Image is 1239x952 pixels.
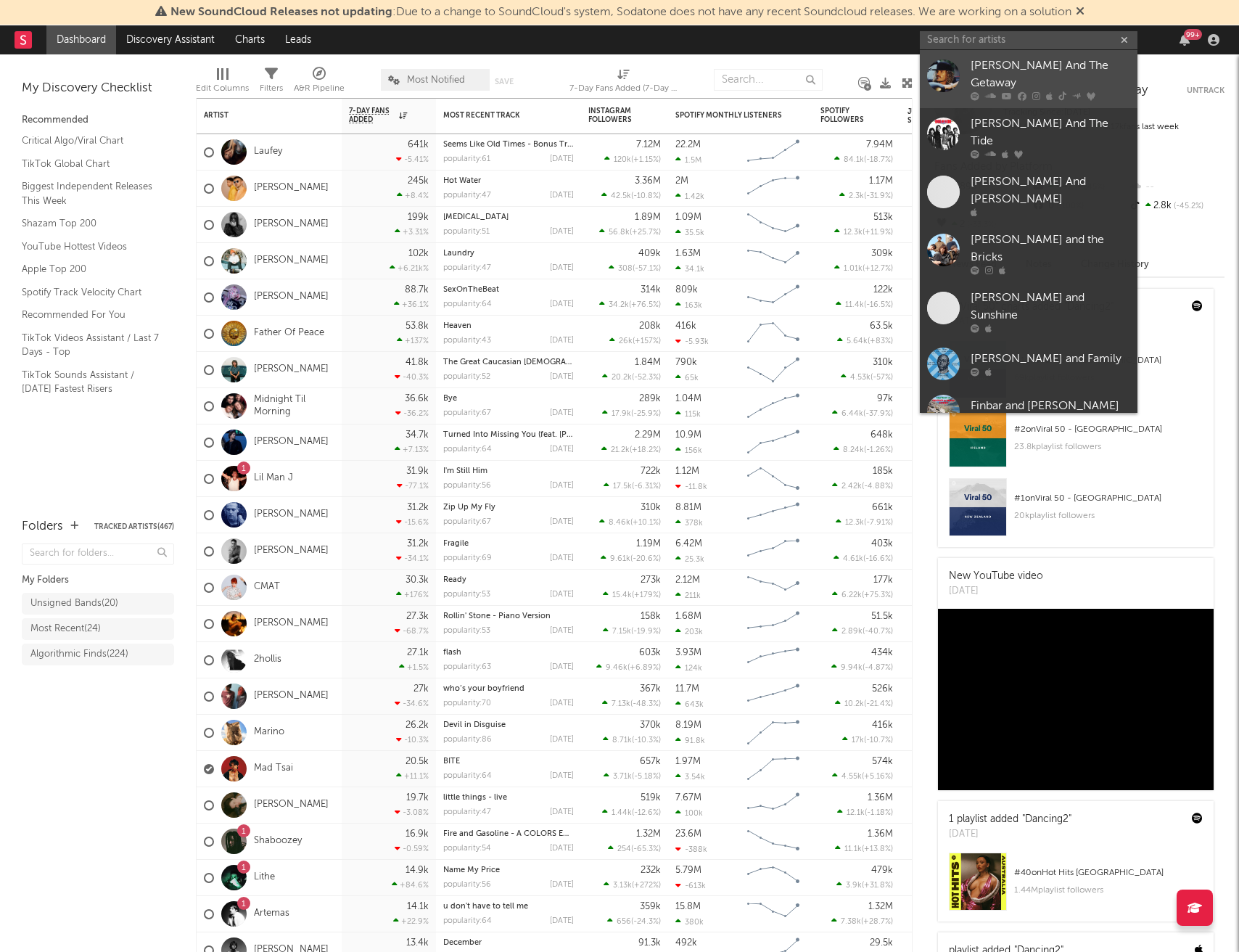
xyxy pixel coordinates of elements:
[22,133,160,149] a: Critical Algo/Viral Chart
[741,207,806,243] svg: Chart title
[604,481,661,491] div: ( )
[443,358,574,366] div: The Great Caucasian God
[254,690,329,702] a: [PERSON_NAME]
[349,107,395,124] span: 7-Day Fans Added
[196,62,249,104] div: Edit Columns
[275,25,321,54] a: Leads
[443,903,528,911] a: u don't have to tell me
[1014,490,1203,507] div: # 1 on Viral 50 - [GEOGRAPHIC_DATA]
[46,25,116,54] a: Dashboard
[832,481,893,491] div: ( )
[870,321,893,331] div: 63.5k
[675,394,701,403] div: 1.04M
[844,229,863,237] span: 12.3k
[635,430,661,440] div: 2.29M
[22,156,160,172] a: TikTok Global Chart
[832,409,893,418] div: ( )
[443,504,574,512] div: Zip Up My Fly
[406,467,429,476] div: 31.9k
[22,367,160,397] a: TikTok Sounds Assistant / [DATE] Fastest Risers
[30,595,118,612] div: Unsigned Bands ( 20 )
[443,228,490,236] div: popularity: 51
[390,263,429,273] div: +6.21k %
[938,853,1214,922] a: #40onHot Hits [GEOGRAPHIC_DATA]1.44Mplaylist followers
[550,446,574,454] div: [DATE]
[635,213,661,222] div: 1.89M
[870,430,893,440] div: 648k
[443,213,509,221] a: [MEDICAL_DATA]
[641,503,661,512] div: 310k
[550,518,574,526] div: [DATE]
[841,372,893,382] div: ( )
[609,301,629,309] span: 34.2k
[22,543,174,565] input: Search for folders...
[1014,882,1203,899] div: 1.44M playlist followers
[550,228,574,236] div: [DATE]
[1187,83,1224,98] button: Untrack
[920,166,1137,224] a: [PERSON_NAME] And [PERSON_NAME]
[443,177,574,185] div: Hot Water
[865,265,891,273] span: +12.7 %
[254,291,329,303] a: [PERSON_NAME]
[406,430,429,440] div: 34.7k
[443,286,574,294] div: SexOnTheBeat
[254,835,302,848] a: Shaboozey
[845,519,864,527] span: 12.3k
[22,518,63,535] div: Folders
[635,358,661,367] div: 1.84M
[22,80,174,97] div: My Discovery Checklist
[443,373,490,381] div: popularity: 52
[443,177,481,185] a: Hot Water
[260,80,283,97] div: Filters
[609,336,661,345] div: ( )
[196,80,249,97] div: Edit Columns
[632,229,659,237] span: +25.7 %
[635,265,659,273] span: -57.1 %
[443,482,491,490] div: popularity: 56
[741,279,806,316] svg: Chart title
[1022,814,1071,824] a: "Dancing2"
[866,156,891,164] span: -18.7 %
[873,374,891,382] span: -57 %
[675,358,697,367] div: 790k
[834,263,893,273] div: ( )
[675,192,704,201] div: 1.42k
[443,286,499,294] a: SexOnTheBeat
[254,472,293,485] a: Lil Man J
[550,337,574,345] div: [DATE]
[294,62,345,104] div: A&R Pipeline
[938,478,1214,547] a: #1onViral 50 - [GEOGRAPHIC_DATA]20kplaylist followers
[639,321,661,331] div: 208k
[443,141,580,149] a: Seems Like Old Times - Bonus Track
[443,467,574,475] div: I'm Still Him
[971,350,1130,368] div: [PERSON_NAME] and Family
[550,373,574,381] div: [DATE]
[443,685,524,693] a: who’s your boyfriend
[834,155,893,164] div: ( )
[1184,29,1202,40] div: 99 +
[866,140,893,149] div: 7.94M
[602,372,661,382] div: ( )
[613,483,632,491] span: 17.5k
[22,593,174,615] a: Unsigned Bands(20)
[864,483,891,491] span: -4.88 %
[920,340,1137,387] a: [PERSON_NAME] and Family
[612,410,631,418] span: 17.9k
[971,231,1130,266] div: [PERSON_NAME] and the Bricks
[443,830,590,838] a: Fire and Gasoline - A COLORS ENCORE
[675,467,699,476] div: 1.12M
[396,517,429,527] div: -15.6 %
[741,388,806,424] svg: Chart title
[635,337,659,345] span: +157 %
[847,337,868,345] span: 5.64k
[550,300,574,308] div: [DATE]
[675,155,701,165] div: 1.5M
[443,504,495,512] a: Zip Up My Fly
[871,249,893,258] div: 309k
[22,261,160,277] a: Apple Top 200
[443,322,472,330] a: Heaven
[254,871,275,884] a: Lithe
[869,176,893,186] div: 1.17M
[22,216,160,231] a: Shazam Top 200
[170,7,392,18] span: New SoundCloud Releases not updating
